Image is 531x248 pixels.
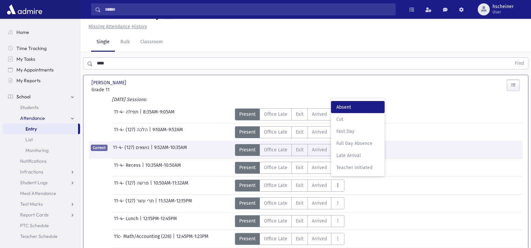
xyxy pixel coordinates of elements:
span: Notifications [20,158,47,164]
span: | [149,126,152,138]
span: Time Tracking [16,45,47,51]
span: Exit [296,111,304,118]
a: Meal Attendance [3,188,80,199]
span: Attendance [20,115,45,121]
a: Notifications [3,156,80,166]
a: Bulk [115,33,135,52]
span: Arrived [312,200,327,207]
a: Report Cards [3,209,80,220]
span: 12:15PM-12:45PM [143,215,177,227]
span: Home [16,29,29,35]
a: Test Marks [3,199,80,209]
span: Test Marks [20,201,43,207]
span: Office Late [264,111,287,118]
span: My Reports [16,78,41,84]
span: 11-4- תפילה [114,108,140,120]
span: Office Late [264,182,287,189]
span: 11-4- נושאים (127) [113,144,151,156]
span: Entry [25,126,37,132]
a: Entry [3,123,78,134]
span: Teacher Schedule [20,233,58,239]
span: Arrived [312,217,327,225]
span: Exit [296,146,304,153]
span: 10:50AM-11:32AM [153,180,188,192]
span: Office Late [264,129,287,136]
span: Report Cards [20,212,49,218]
a: Students [3,102,80,113]
div: AttTypes [235,144,344,156]
span: 10:35AM-10:50AM [145,162,181,174]
span: Exit [296,200,304,207]
span: | [142,162,145,174]
span: 9:52AM-10:35AM [154,144,187,156]
span: Present [239,235,256,242]
a: Classroom [135,33,168,52]
span: User [492,9,514,15]
div: AttTypes [235,126,344,138]
span: Present [239,164,256,171]
span: 8:35AM-9:05AM [143,108,175,120]
span: Teacher Initiated [336,164,379,171]
span: | [140,215,143,227]
span: Infractions [20,169,43,175]
span: 11c- Math/Accounting (226) [114,233,173,245]
span: Exit [296,182,304,189]
span: Office Late [264,217,287,225]
span: Cut [336,116,379,123]
a: My Appointments [3,64,80,75]
span: Office Late [264,235,287,242]
span: 11-4- תרי עשר (127) [114,197,155,209]
span: Arrived [312,129,327,136]
a: Student Logs [3,177,80,188]
input: Search [101,3,395,15]
span: | [173,233,176,245]
span: | [140,108,143,120]
span: PTC Schedule [20,222,49,229]
span: Exit [296,217,304,225]
u: Missing Attendance History [88,24,147,30]
a: My Tasks [3,54,80,64]
div: AttTypes [235,162,344,174]
span: List [25,137,33,143]
span: Monitoring [25,147,49,153]
span: Arrived [312,182,327,189]
span: Present [239,111,256,118]
a: Attendance [3,113,80,123]
span: hscheiner [492,4,514,9]
button: Find [511,58,528,69]
span: 11-4- Recess [114,162,142,174]
span: | [151,144,154,156]
div: AttTypes [235,197,344,209]
a: List [3,134,80,145]
a: Teacher Schedule [3,231,80,242]
span: My Tasks [16,56,35,62]
span: Grade 11 [91,86,157,93]
a: Single [91,33,115,52]
span: 11:32AM-12:15PM [158,197,192,209]
span: 11-4- הלכה (127) [114,126,149,138]
span: Present [239,129,256,136]
span: School [16,94,30,100]
span: 12:45PM-1:23PM [176,233,208,245]
span: Arrived [312,164,327,171]
span: Present [239,217,256,225]
a: PTC Schedule [3,220,80,231]
i: [DATE] Sessions: [112,97,147,102]
span: | [150,180,153,192]
a: Time Tracking [3,43,80,54]
span: Present [239,200,256,207]
span: My Appointments [16,67,54,73]
span: Arrived [312,111,327,118]
span: Exit [296,164,304,171]
span: 11-4- Lunch [114,215,140,227]
span: Full Day Absence [336,140,379,147]
img: AdmirePro [5,3,44,16]
span: Student Logs [20,180,48,186]
span: Late Arrival [336,152,379,159]
div: AttTypes [235,233,344,245]
a: Missing Attendance History [86,24,147,30]
a: My Reports [3,75,80,86]
span: Exit [296,129,304,136]
span: Students [20,104,39,110]
span: Present [239,146,256,153]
